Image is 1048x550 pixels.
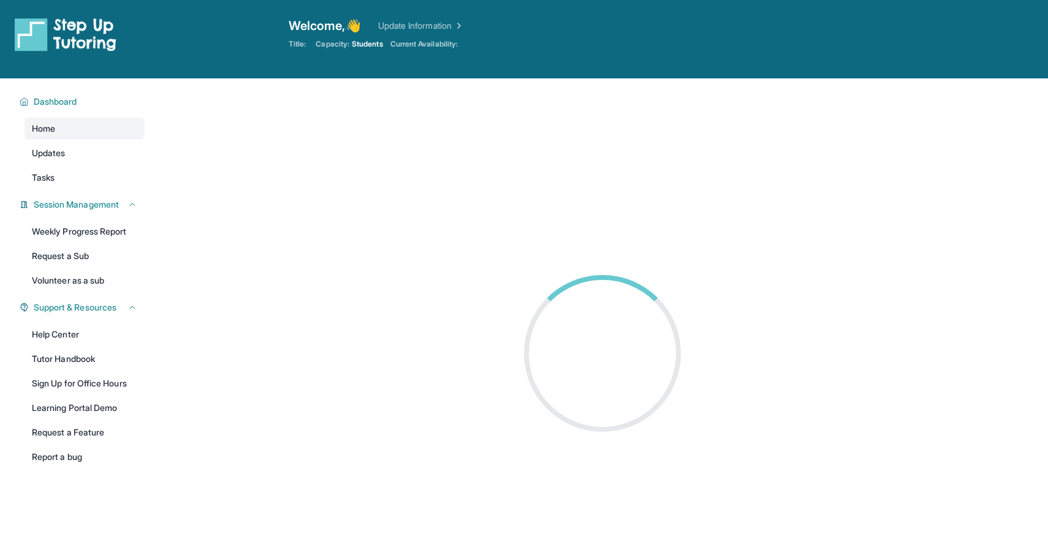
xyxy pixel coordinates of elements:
[34,96,77,108] span: Dashboard
[29,301,137,314] button: Support & Resources
[34,198,119,211] span: Session Management
[289,39,306,49] span: Title:
[25,323,145,345] a: Help Center
[32,171,55,184] span: Tasks
[15,17,116,51] img: logo
[25,269,145,292] a: Volunteer as a sub
[25,348,145,370] a: Tutor Handbook
[29,198,137,211] button: Session Management
[390,39,458,49] span: Current Availability:
[378,20,464,32] a: Update Information
[25,397,145,419] a: Learning Portal Demo
[452,20,464,32] img: Chevron Right
[32,147,66,159] span: Updates
[32,122,55,135] span: Home
[25,372,145,394] a: Sign Up for Office Hours
[352,39,383,49] span: Students
[29,96,137,108] button: Dashboard
[25,421,145,443] a: Request a Feature
[25,446,145,468] a: Report a bug
[25,118,145,140] a: Home
[25,167,145,189] a: Tasks
[289,17,361,34] span: Welcome, 👋
[25,142,145,164] a: Updates
[25,220,145,243] a: Weekly Progress Report
[25,245,145,267] a: Request a Sub
[34,301,116,314] span: Support & Resources
[316,39,349,49] span: Capacity:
